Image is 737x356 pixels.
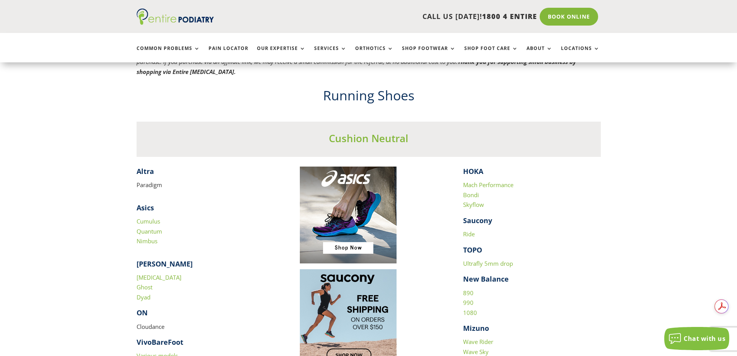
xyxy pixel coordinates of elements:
[463,245,482,255] strong: TOPO
[463,309,477,316] a: 1080
[137,46,200,62] a: Common Problems
[355,46,393,62] a: Orthotics
[137,167,154,176] strong: Altra
[137,203,154,212] strong: Asics
[137,48,587,76] em: The products below have been carefully selected and reviewed prior to being recommended by Entire...
[527,46,552,62] a: About
[137,131,601,149] h3: Cushion Neutral
[137,259,193,268] strong: [PERSON_NAME]
[540,8,598,26] a: Book Online
[137,337,183,347] strong: VivoBareFoot
[463,323,489,333] strong: Mizuno
[463,274,509,284] strong: New Balance
[463,167,483,176] strong: HOKA
[137,283,152,291] a: Ghost
[137,86,601,109] h2: Running Shoes
[463,216,492,225] strong: Saucony
[463,230,475,238] a: Ride
[137,227,162,235] a: Quantum
[314,46,347,62] a: Services
[463,289,474,297] a: 890
[137,9,214,25] img: logo (1)
[137,293,150,301] a: Dyad
[463,181,513,189] a: Mach Performance
[463,299,474,306] a: 990
[137,167,274,180] h4: ​
[137,58,576,76] strong: Thank you for supporting small business by shopping via Entire [MEDICAL_DATA].
[209,46,248,62] a: Pain Locator
[463,348,489,356] a: Wave Sky
[402,46,456,62] a: Shop Footwear
[244,12,537,22] p: CALL US [DATE]!
[137,273,181,281] a: [MEDICAL_DATA]
[137,237,157,245] a: Nimbus
[300,167,397,263] img: Image to click to buy ASIC shoes online
[137,308,148,317] strong: ON
[664,327,729,350] button: Chat with us
[561,46,600,62] a: Locations
[137,217,160,225] a: Cumulus
[257,46,306,62] a: Our Expertise
[684,334,725,343] span: Chat with us
[137,322,274,338] p: Cloudance
[463,201,484,208] a: Skyflow
[463,260,513,267] a: Ultrafly 5mm drop
[464,46,518,62] a: Shop Foot Care
[137,19,214,26] a: Entire Podiatry
[463,338,493,346] a: Wave Rider
[482,12,537,21] span: 1800 4 ENTIRE
[137,180,274,190] p: Paradigm
[463,191,479,199] a: Bondi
